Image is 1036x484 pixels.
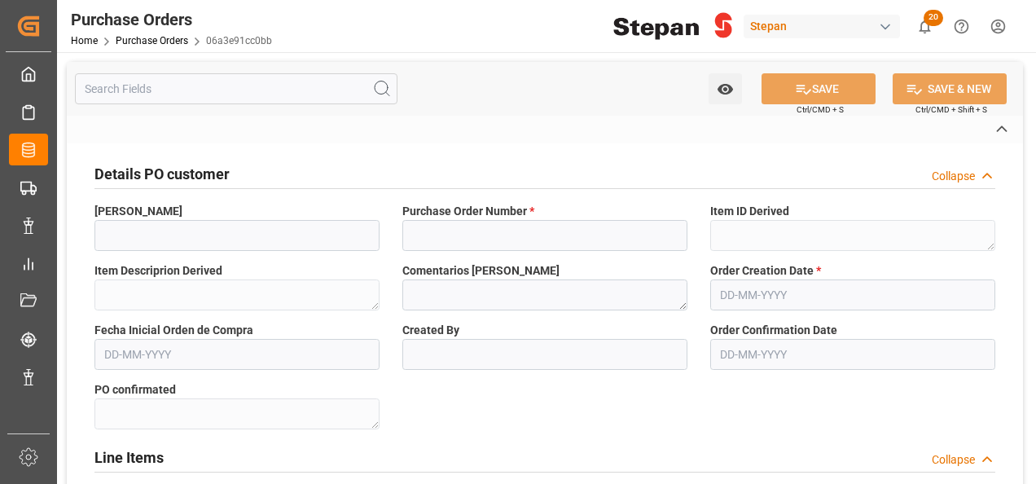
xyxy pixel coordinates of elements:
h2: Line Items [94,447,164,469]
input: DD-MM-YYYY [710,339,995,370]
a: Home [71,35,98,46]
h2: Details PO customer [94,163,230,185]
span: [PERSON_NAME] [94,203,182,220]
button: show 20 new notifications [906,8,943,45]
input: DD-MM-YYYY [94,339,380,370]
div: Stepan [744,15,900,38]
span: 20 [924,10,943,26]
img: Stepan_Company_logo.svg.png_1713531530.png [613,12,732,41]
span: Ctrl/CMD + S [797,103,844,116]
input: Search Fields [75,73,397,104]
div: Collapse [932,168,975,185]
button: SAVE [762,73,876,104]
span: Order Creation Date [710,262,821,279]
span: Item Descriprion Derived [94,262,222,279]
div: Collapse [932,451,975,469]
button: Stepan [744,11,906,42]
button: SAVE & NEW [893,73,1007,104]
div: Purchase Orders [71,7,272,32]
a: Purchase Orders [116,35,188,46]
span: Item ID Derived [710,203,789,220]
span: Order Confirmation Date [710,322,837,339]
span: Comentarios [PERSON_NAME] [402,262,560,279]
span: Created By [402,322,459,339]
span: Purchase Order Number [402,203,534,220]
span: Ctrl/CMD + Shift + S [915,103,987,116]
input: DD-MM-YYYY [710,279,995,310]
span: PO confirmated [94,381,176,398]
button: open menu [709,73,742,104]
button: Help Center [943,8,980,45]
span: Fecha Inicial Orden de Compra [94,322,253,339]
